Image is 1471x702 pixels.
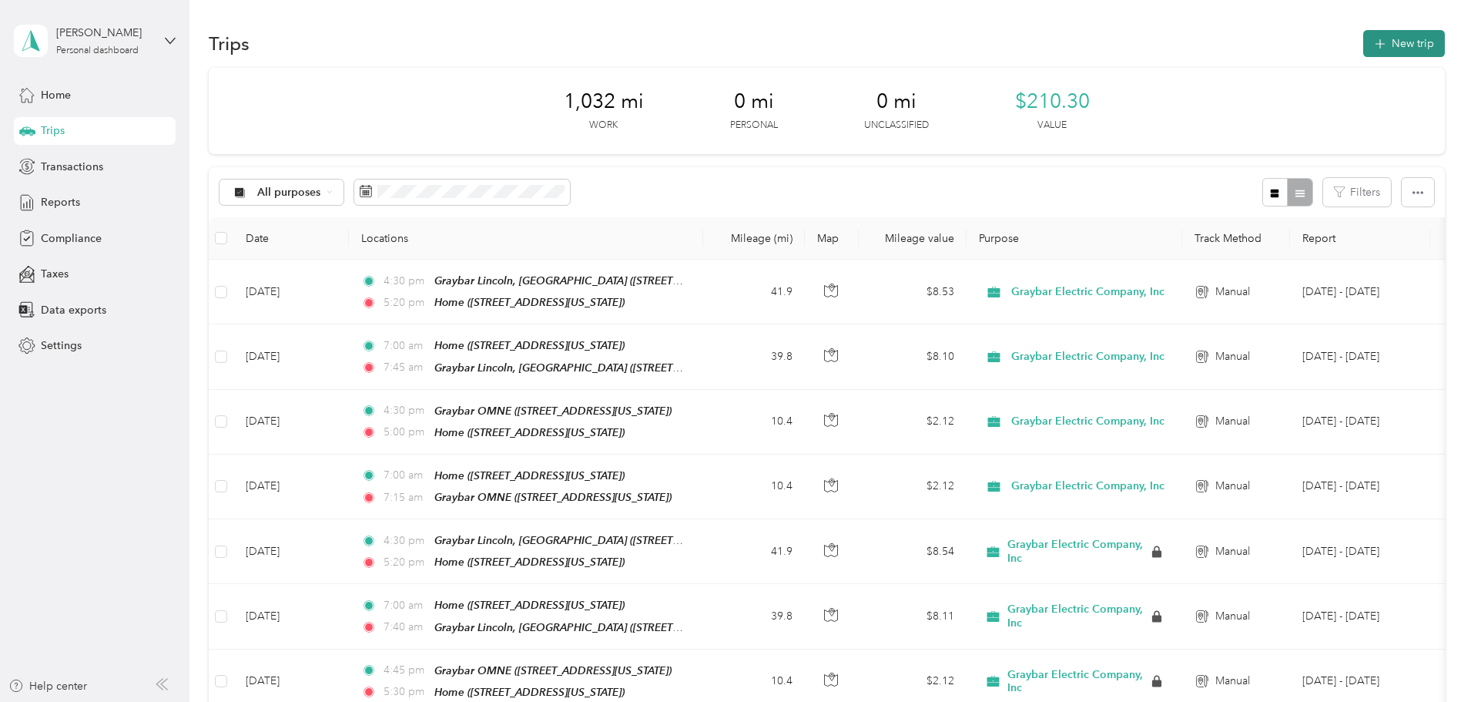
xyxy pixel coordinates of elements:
span: Home ([STREET_ADDRESS][US_STATE]) [434,599,625,611]
p: Personal [730,119,778,133]
span: Home [41,87,71,103]
td: [DATE] [233,390,349,455]
span: Graybar Electric Company, Inc [1011,478,1164,495]
span: 7:15 am [384,489,427,506]
span: 4:30 pm [384,532,427,549]
span: Data exports [41,302,106,318]
span: Home ([STREET_ADDRESS][US_STATE]) [434,426,625,438]
td: Sep 1 - 30, 2025 [1290,390,1430,455]
td: 10.4 [703,455,805,519]
p: Work [589,119,618,133]
span: Reports [41,194,80,210]
span: Transactions [41,159,103,175]
span: Manual [1215,348,1250,365]
span: 5:30 pm [384,684,427,700]
p: Value [1037,119,1067,133]
span: 0 mi [734,89,774,114]
span: Manual [1215,413,1250,430]
th: Track Method [1182,217,1290,260]
span: Home ([STREET_ADDRESS][US_STATE]) [434,469,625,482]
span: 1,032 mi [564,89,644,114]
span: 5:20 pm [384,294,427,311]
td: [DATE] [233,260,349,324]
td: 39.8 [703,324,805,389]
span: 0 mi [876,89,916,114]
span: Graybar Electric Company, Inc [1007,603,1149,630]
span: Graybar Electric Company, Inc [1011,284,1164,301]
button: Help center [8,678,87,694]
th: Report [1290,217,1430,260]
td: 10.4 [703,390,805,455]
td: $8.53 [859,260,967,324]
th: Locations [349,217,703,260]
td: $8.11 [859,584,967,649]
span: Taxes [41,266,69,282]
span: 7:00 am [384,338,427,354]
span: Graybar Lincoln, [GEOGRAPHIC_DATA] ([STREET_ADDRESS][US_STATE]) [434,621,787,634]
span: All purposes [257,187,321,198]
td: $2.12 [859,455,967,519]
span: Home ([STREET_ADDRESS][US_STATE]) [434,556,625,568]
span: 5:00 pm [384,424,427,441]
span: Compliance [41,230,102,247]
p: Unclassified [864,119,929,133]
span: Manual [1215,608,1250,625]
span: 7:00 am [384,597,427,614]
span: 4:45 pm [384,662,427,679]
span: Home ([STREET_ADDRESS][US_STATE]) [434,686,625,698]
span: Manual [1215,673,1250,690]
td: 41.9 [703,260,805,324]
span: Settings [41,338,82,354]
span: Graybar Electric Company, Inc [1007,668,1149,695]
span: 7:45 am [384,359,427,376]
td: Sep 1 - 30, 2025 [1290,324,1430,389]
td: [DATE] [233,584,349,649]
th: Map [805,217,859,260]
th: Mileage value [859,217,967,260]
span: Home ([STREET_ADDRESS][US_STATE]) [434,296,625,308]
span: Graybar Electric Company, Inc [1007,538,1149,565]
span: Graybar Electric Company, Inc [1011,348,1164,365]
span: $210.30 [1015,89,1090,114]
td: $8.10 [859,324,967,389]
span: 7:40 am [384,619,427,636]
span: Graybar OMNE ([STREET_ADDRESS][US_STATE]) [434,491,672,503]
div: [PERSON_NAME] [56,25,152,41]
span: 4:30 pm [384,402,427,419]
span: 7:00 am [384,467,427,484]
button: New trip [1363,30,1445,57]
th: Purpose [967,217,1182,260]
td: $8.54 [859,519,967,584]
td: Sep 1 - 30, 2025 [1290,455,1430,519]
span: Manual [1215,543,1250,560]
span: Graybar Lincoln, [GEOGRAPHIC_DATA] ([STREET_ADDRESS][US_STATE]) [434,534,787,547]
span: Graybar Electric Company, Inc [1011,413,1164,430]
span: Graybar Lincoln, [GEOGRAPHIC_DATA] ([STREET_ADDRESS][US_STATE]) [434,361,787,375]
span: Manual [1215,478,1250,495]
span: 4:30 pm [384,273,427,290]
td: $2.12 [859,390,967,455]
span: Trips [41,123,65,139]
h1: Trips [209,35,250,52]
td: 39.8 [703,584,805,649]
td: Sep 1 - 30, 2025 [1290,260,1430,324]
td: [DATE] [233,455,349,519]
span: 5:20 pm [384,554,427,571]
th: Mileage (mi) [703,217,805,260]
th: Date [233,217,349,260]
button: Filters [1323,178,1391,207]
iframe: Everlance-gr Chat Button Frame [1385,616,1471,702]
td: Aug 1 - 31, 2025 [1290,584,1430,649]
span: Home ([STREET_ADDRESS][US_STATE]) [434,339,625,351]
td: Aug 1 - 31, 2025 [1290,519,1430,584]
td: [DATE] [233,519,349,584]
span: Manual [1215,284,1250,301]
span: Graybar OMNE ([STREET_ADDRESS][US_STATE]) [434,405,672,417]
span: Graybar OMNE ([STREET_ADDRESS][US_STATE]) [434,664,672,677]
td: 41.9 [703,519,805,584]
td: [DATE] [233,324,349,389]
span: Graybar Lincoln, [GEOGRAPHIC_DATA] ([STREET_ADDRESS][US_STATE]) [434,274,787,287]
div: Personal dashboard [56,46,139,55]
